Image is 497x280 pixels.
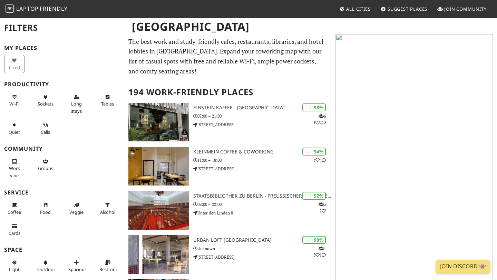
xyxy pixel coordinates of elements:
[41,129,50,135] span: Video/audio calls
[388,6,428,12] span: Suggest Places
[124,235,331,274] a: URBAN LOFT Berlin | 90% 131 URBAN LOFT [GEOGRAPHIC_DATA] Unknown [STREET_ADDRESS]
[302,236,326,244] div: | 90%
[4,247,120,253] h3: Space
[193,121,331,128] p: [STREET_ADDRESS]
[128,191,189,230] img: Staatsbibliothek zu Berlin - Preußischer Kulturbesitz
[4,156,25,181] button: Work vibe
[66,199,87,218] button: Veggie
[302,192,326,200] div: | 92%
[38,165,53,171] span: Group tables
[193,157,331,163] p: 11:00 – 18:00
[69,209,84,215] span: Veggie
[4,199,25,218] button: Coffee
[9,230,20,236] span: Credit cards
[66,257,87,275] button: Spacious
[97,91,118,110] button: Tables
[193,210,331,216] p: Unter den Linden 8
[97,199,118,218] button: Alcohol
[37,266,55,272] span: Outdoor area
[313,157,326,163] p: 4 4
[4,17,120,38] h2: Filters
[193,201,331,208] p: 08:00 – 22:00
[124,103,331,141] a: Einstein Kaffee - Charlottenburg | 98% 612 Einstein Kaffee - [GEOGRAPHIC_DATA] 07:00 – 21:00 [STR...
[4,189,120,196] h3: Service
[4,257,25,275] button: Light
[128,235,189,274] img: URBAN LOFT Berlin
[9,266,20,272] span: Natural light
[16,5,39,12] span: Laptop
[38,101,53,107] span: Power sockets
[302,148,326,156] div: | 94%
[313,113,326,126] p: 6 1 2
[35,119,56,138] button: Calls
[193,149,331,155] h3: KleinMein Coffee & Coworking
[100,209,115,215] span: Alcohol
[40,5,67,12] span: Friendly
[66,91,87,117] button: Long stays
[193,245,331,252] p: Unknown
[6,4,14,13] img: LaptopFriendly
[35,156,56,174] button: Groups
[378,3,430,15] a: Suggest Places
[6,3,68,15] a: LaptopFriendly LaptopFriendly
[40,209,51,215] span: Food
[128,103,189,141] img: Einstein Kaffee - Charlottenburg
[68,266,87,272] span: Spacious
[126,17,330,36] h1: [GEOGRAPHIC_DATA]
[302,103,326,111] div: | 98%
[4,91,25,110] button: Wi-Fi
[128,82,327,103] h2: 194 Work-Friendly Places
[193,237,331,243] h3: URBAN LOFT [GEOGRAPHIC_DATA]
[319,201,326,214] p: 5 2
[4,119,25,138] button: Quiet
[128,37,327,76] p: The best work and study-friendly cafes, restaurants, libraries, and hotel lobbies in [GEOGRAPHIC_...
[9,129,20,135] span: Quiet
[101,101,114,107] span: Work-friendly tables
[9,165,20,178] span: People working
[35,199,56,218] button: Food
[193,105,331,111] h3: Einstein Kaffee - [GEOGRAPHIC_DATA]
[4,146,120,152] h3: Community
[71,101,82,114] span: Long stays
[35,257,56,275] button: Outdoor
[99,266,120,272] span: Restroom
[193,166,331,172] p: [STREET_ADDRESS]
[193,113,331,119] p: 07:00 – 21:00
[124,147,331,186] a: KleinMein Coffee & Coworking | 94% 44 KleinMein Coffee & Coworking 11:00 – 18:00 [STREET_ADDRESS]
[346,6,371,12] span: All Cities
[35,91,56,110] button: Sockets
[193,193,331,199] h3: Staatsbibliothek zu Berlin - Preußischer Kulturbesitz
[9,101,19,107] span: Stable Wi-Fi
[193,254,331,260] p: [STREET_ADDRESS]
[337,3,373,15] a: All Cities
[313,245,326,258] p: 1 3 1
[444,6,487,12] span: Join Community
[128,147,189,186] img: KleinMein Coffee & Coworking
[97,257,118,275] button: Restroom
[8,209,21,215] span: Coffee
[4,45,120,51] h3: My Places
[435,3,489,15] a: Join Community
[4,220,25,239] button: Cards
[4,81,120,88] h3: Productivity
[124,191,331,230] a: Staatsbibliothek zu Berlin - Preußischer Kulturbesitz | 92% 52 Staatsbibliothek zu Berlin - Preuß...
[436,260,490,273] a: Join Discord 👾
